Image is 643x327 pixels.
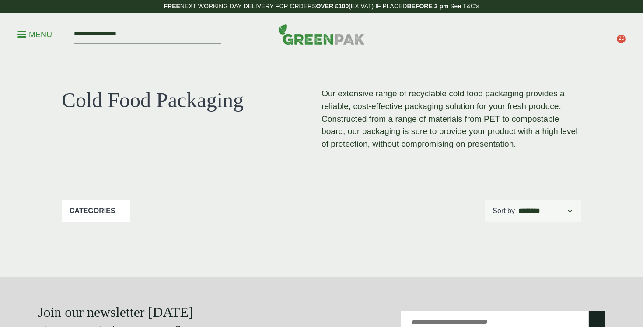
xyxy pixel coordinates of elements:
[450,3,479,10] a: See T&C's
[38,304,193,320] strong: Join our newsletter [DATE]
[321,88,581,151] p: Our extensive range of recyclable cold food packaging provides a reliable, cost-effective packagi...
[17,29,52,38] a: Menu
[278,24,365,45] img: GreenPak Supplies
[62,88,321,113] h1: Cold Food Packaging
[70,206,115,216] p: Categories
[517,206,573,216] select: Shop order
[493,206,515,216] p: Sort by
[617,35,626,43] span: 20
[407,3,448,10] strong: BEFORE 2 pm
[164,3,180,10] strong: FREE
[316,3,349,10] strong: OVER £100
[17,29,52,40] p: Menu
